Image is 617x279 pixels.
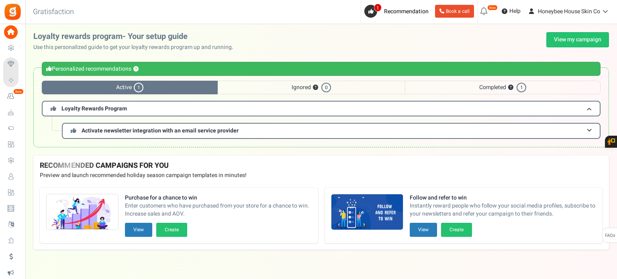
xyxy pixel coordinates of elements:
[374,4,382,12] span: 1
[134,83,143,92] span: 1
[410,202,597,218] span: Instantly reward people who follow your social media profiles, subscribe to your newsletters and ...
[40,171,603,179] p: Preview and launch recommended holiday season campaign templates in minutes!
[33,43,240,51] p: Use this personalized guide to get your loyalty rewards program up and running.
[331,194,403,230] img: Recommended Campaigns
[538,7,600,16] span: Honeybee House Skin Co
[61,104,127,113] span: Loyalty Rewards Program
[3,90,22,103] a: New
[13,89,24,94] em: New
[42,62,601,76] div: Personalized recommendations
[405,81,601,94] span: Completed
[47,194,118,230] img: Recommended Campaigns
[321,83,331,92] span: 0
[507,7,521,15] span: Help
[33,32,240,41] h2: Loyalty rewards program- Your setup guide
[24,4,83,20] h3: Gratisfaction
[42,81,218,94] span: Active
[517,83,526,92] span: 1
[410,194,597,202] strong: Follow and refer to win
[133,67,139,72] button: ?
[435,5,474,18] a: Book a call
[156,223,187,237] button: Create
[487,5,498,10] em: New
[364,5,432,18] a: 1 Recommendation
[125,202,312,218] span: Enter customers who have purchased from your store for a chance to win. Increase sales and AOV.
[313,85,318,90] button: ?
[546,32,609,47] a: View my campaign
[125,223,152,237] button: View
[508,85,513,90] button: ?
[441,223,472,237] button: Create
[218,81,405,94] span: Ignored
[605,228,615,243] span: FAQs
[410,223,437,237] button: View
[82,126,239,135] span: Activate newsletter integration with an email service provider
[40,162,603,170] h4: RECOMMENDED CAMPAIGNS FOR YOU
[4,3,22,21] img: Gratisfaction
[499,5,524,18] a: Help
[125,194,312,202] strong: Purchase for a chance to win
[384,7,429,16] span: Recommendation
